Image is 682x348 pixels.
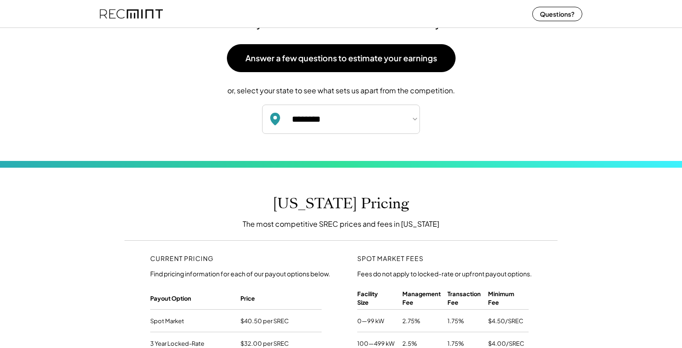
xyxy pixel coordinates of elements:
div: $40.50 per SREC [240,315,289,327]
div: Transaction Fee [447,288,481,308]
img: recmint-logotype%403x%20%281%29.jpeg [100,2,163,26]
div: Facility Size [357,288,378,308]
div: Payout Option [150,292,191,305]
div: Find pricing information for each of our payout options below. [150,270,330,279]
h2: [US_STATE] Pricing [124,195,558,212]
button: Questions? [532,7,582,21]
div: Spot Market [150,315,184,327]
div: The most competitive SREC prices and fees in [US_STATE] [243,219,439,229]
h3: SPOT MARKET FEES [357,254,493,262]
div: 0—99 kW [357,315,384,327]
div: Minimum Fee [488,288,514,308]
div: Management Fee [402,288,441,308]
div: Fees do not apply to locked-rate or upfront payout options. [357,270,532,279]
div: 1.75% [447,315,464,327]
h3: CURRENT PRICING [150,254,286,262]
div: 2.75% [402,315,420,327]
div: Price [240,292,255,305]
button: Answer a few questions to estimate your earnings [227,44,456,72]
div: or, select your state to see what sets us apart from the competition. [124,86,558,96]
div: $4.50/SREC [488,315,523,327]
